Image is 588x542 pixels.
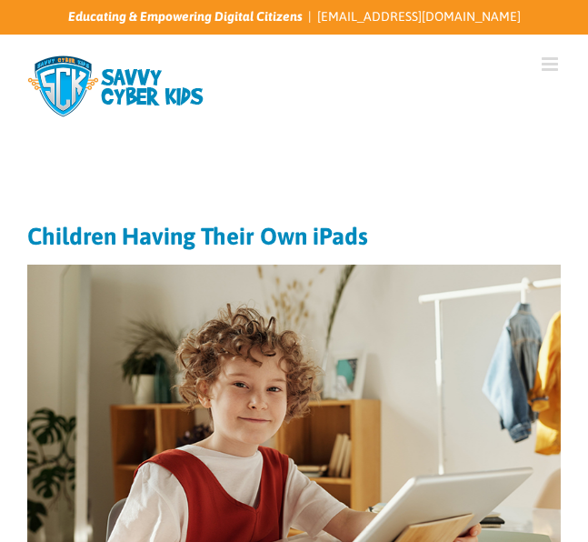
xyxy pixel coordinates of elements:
h1: Children Having Their Own iPads [27,224,561,249]
a: Toggle mobile menu [542,55,561,74]
img: Savvy Cyber Kids Logo [27,55,209,118]
i: Educating & Empowering Digital Citizens [68,9,303,24]
span: | [303,7,317,26]
a: [EMAIL_ADDRESS][DOMAIN_NAME] [317,9,521,24]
